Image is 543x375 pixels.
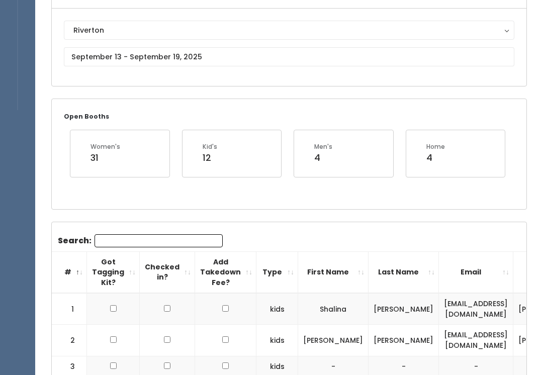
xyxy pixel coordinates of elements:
[195,251,256,293] th: Add Takedown Fee?: activate to sort column ascending
[64,112,109,121] small: Open Booths
[52,325,87,356] td: 2
[439,293,513,325] td: [EMAIL_ADDRESS][DOMAIN_NAME]
[73,25,505,36] div: Riverton
[90,142,120,151] div: Women's
[95,234,223,247] input: Search:
[64,21,514,40] button: Riverton
[52,251,87,293] th: #: activate to sort column descending
[256,251,298,293] th: Type: activate to sort column ascending
[314,151,332,164] div: 4
[439,251,513,293] th: Email: activate to sort column ascending
[314,142,332,151] div: Men's
[369,293,439,325] td: [PERSON_NAME]
[203,142,217,151] div: Kid's
[426,142,445,151] div: Home
[439,325,513,356] td: [EMAIL_ADDRESS][DOMAIN_NAME]
[369,325,439,356] td: [PERSON_NAME]
[140,251,195,293] th: Checked in?: activate to sort column ascending
[64,47,514,66] input: September 13 - September 19, 2025
[256,325,298,356] td: kids
[298,251,369,293] th: First Name: activate to sort column ascending
[87,251,140,293] th: Got Tagging Kit?: activate to sort column ascending
[256,293,298,325] td: kids
[298,325,369,356] td: [PERSON_NAME]
[426,151,445,164] div: 4
[52,293,87,325] td: 1
[90,151,120,164] div: 31
[203,151,217,164] div: 12
[298,293,369,325] td: Shalina
[58,234,223,247] label: Search:
[369,251,439,293] th: Last Name: activate to sort column ascending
